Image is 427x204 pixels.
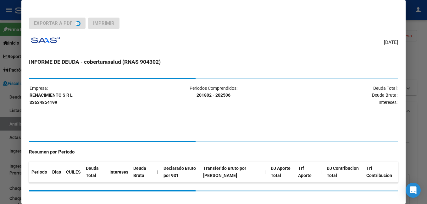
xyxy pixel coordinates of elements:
[131,162,155,182] th: Deuda Bruta
[29,162,50,182] th: Periodo
[324,162,364,182] th: DJ Contribucion Total
[107,162,131,182] th: Intereses
[318,162,324,182] th: |
[30,93,73,105] strong: RENACIMIENTO S R L 33634854199
[296,162,318,182] th: Trf Aporte
[64,162,83,182] th: CUILES
[406,183,421,198] div: Open Intercom Messenger
[152,85,275,99] p: Periodos Comprendidos:
[34,20,72,26] span: Exportar a PDF
[197,93,230,98] strong: 201802 - 202506
[161,162,201,182] th: Declarado Bruto por 931
[262,162,268,182] th: |
[275,85,397,106] p: Deuda Total: Deuda Bruta: Intereses:
[384,39,398,46] span: [DATE]
[29,58,398,66] h3: INFORME DE DEUDA - coberturasalud (RNAS 904302)
[50,162,64,182] th: Dias
[29,148,398,156] h4: Resumen por Período
[201,162,262,182] th: Transferido Bruto por [PERSON_NAME]
[83,162,107,182] th: Deuda Total
[155,162,161,182] th: |
[93,20,114,26] span: Imprimir
[268,162,296,182] th: DJ Aporte Total
[364,162,398,182] th: Trf Contribucion
[29,18,86,29] button: Exportar a PDF
[88,18,119,29] button: Imprimir
[30,85,152,106] p: Empresa:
